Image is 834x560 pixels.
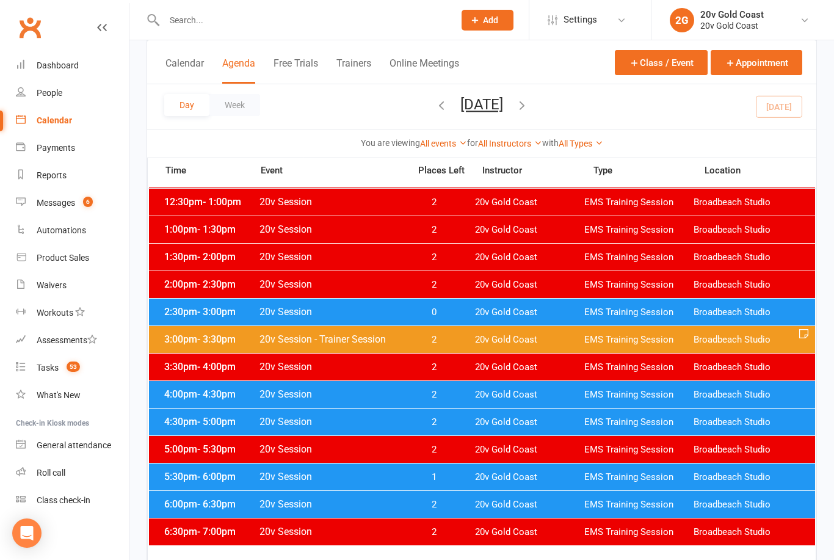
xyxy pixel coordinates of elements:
[209,94,260,116] button: Week
[161,333,259,345] span: 3:00pm
[203,196,241,208] span: - 1:00pm
[197,251,236,263] span: - 2:00pm
[564,6,597,34] span: Settings
[711,50,802,75] button: Appointment
[584,416,694,428] span: EMS Training Session
[37,440,111,450] div: General attendance
[37,495,90,505] div: Class check-in
[37,253,89,263] div: Product Sales
[694,362,803,373] span: Broadbeach Studio
[16,107,129,134] a: Calendar
[402,197,466,208] span: 2
[260,165,410,176] span: Event
[694,499,803,511] span: Broadbeach Studio
[161,443,259,455] span: 5:00pm
[336,57,371,84] button: Trainers
[259,416,402,427] span: 20v Session
[161,12,446,29] input: Search...
[584,471,694,483] span: EMS Training Session
[197,361,236,373] span: - 4:00pm
[700,20,764,31] div: 20v Gold Coast
[475,307,584,318] span: 20v Gold Coast
[409,166,473,175] span: Places Left
[694,197,803,208] span: Broadbeach Studio
[37,308,73,318] div: Workouts
[16,134,129,162] a: Payments
[16,354,129,382] a: Tasks 53
[16,327,129,354] a: Assessments
[197,278,236,290] span: - 2:30pm
[16,272,129,299] a: Waivers
[694,444,803,456] span: Broadbeach Studio
[694,526,803,538] span: Broadbeach Studio
[402,279,466,291] span: 2
[222,57,255,84] button: Agenda
[615,50,708,75] button: Class / Event
[559,139,603,148] a: All Types
[259,498,402,510] span: 20v Session
[16,217,129,244] a: Automations
[482,166,593,175] span: Instructor
[420,139,467,148] a: All events
[402,362,466,373] span: 2
[584,362,694,373] span: EMS Training Session
[37,335,97,345] div: Assessments
[16,487,129,514] a: Class kiosk mode
[584,334,694,346] span: EMS Training Session
[694,471,803,483] span: Broadbeach Studio
[16,432,129,459] a: General attendance kiosk mode
[475,499,584,511] span: 20v Gold Coast
[361,138,420,148] strong: You are viewing
[694,252,803,263] span: Broadbeach Studio
[694,416,803,428] span: Broadbeach Studio
[259,196,402,208] span: 20v Session
[475,362,584,373] span: 20v Gold Coast
[197,471,236,482] span: - 6:00pm
[16,79,129,107] a: People
[402,444,466,456] span: 2
[694,224,803,236] span: Broadbeach Studio
[197,443,236,455] span: - 5:30pm
[161,306,259,318] span: 2:30pm
[197,224,236,235] span: - 1:30pm
[259,443,402,455] span: 20v Session
[259,361,402,373] span: 20v Session
[259,333,402,345] span: 20v Session - Trainer Session
[161,471,259,482] span: 5:30pm
[584,389,694,401] span: EMS Training Session
[584,279,694,291] span: EMS Training Session
[15,12,45,43] a: Clubworx
[259,278,402,290] span: 20v Session
[259,251,402,263] span: 20v Session
[402,389,466,401] span: 2
[584,224,694,236] span: EMS Training Session
[584,197,694,208] span: EMS Training Session
[402,224,466,236] span: 2
[83,197,93,207] span: 6
[16,189,129,217] a: Messages 6
[274,57,318,84] button: Free Trials
[161,416,259,427] span: 4:30pm
[462,10,513,31] button: Add
[67,362,80,372] span: 53
[16,244,129,272] a: Product Sales
[584,444,694,456] span: EMS Training Session
[475,471,584,483] span: 20v Gold Coast
[542,138,559,148] strong: with
[165,57,204,84] button: Calendar
[37,170,67,180] div: Reports
[197,498,236,510] span: - 6:30pm
[161,251,259,263] span: 1:30pm
[16,459,129,487] a: Roll call
[402,252,466,263] span: 2
[37,468,65,478] div: Roll call
[475,416,584,428] span: 20v Gold Coast
[37,198,75,208] div: Messages
[197,416,236,427] span: - 5:00pm
[37,115,72,125] div: Calendar
[402,334,466,346] span: 2
[37,390,81,400] div: What's New
[705,166,816,175] span: Location
[390,57,459,84] button: Online Meetings
[259,388,402,400] span: 20v Session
